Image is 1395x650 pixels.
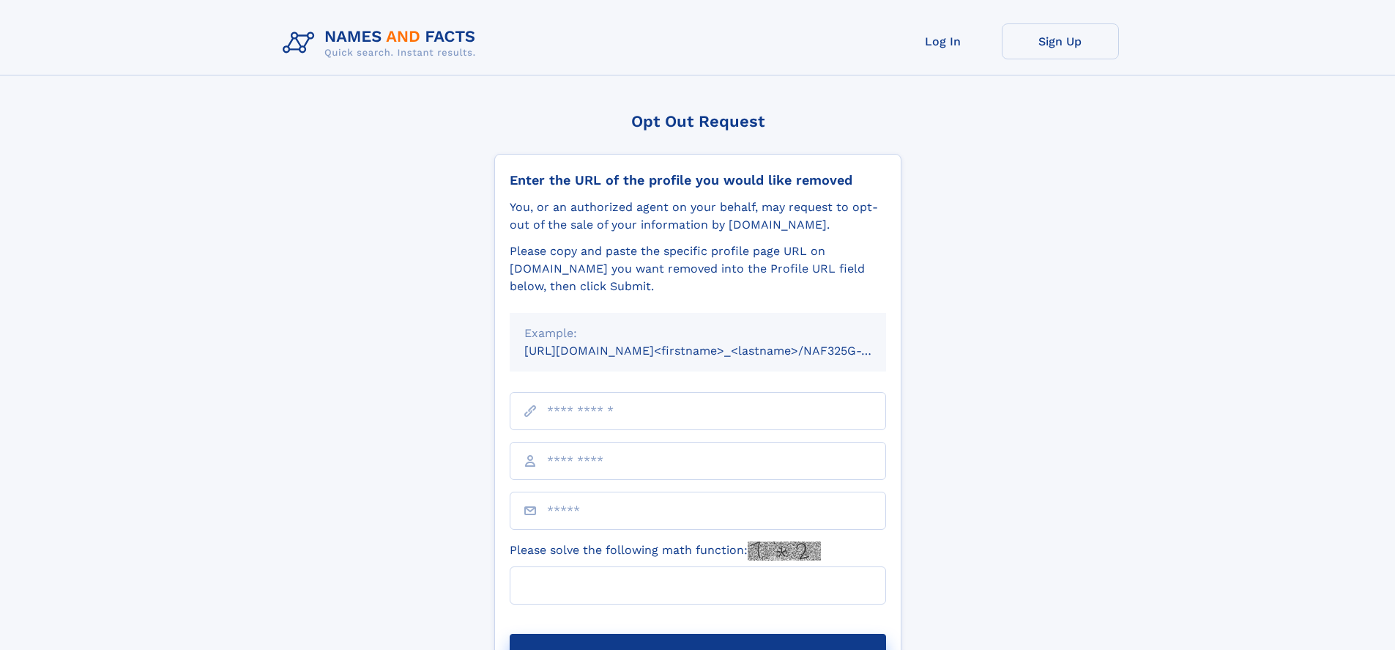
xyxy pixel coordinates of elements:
[524,344,914,358] small: [URL][DOMAIN_NAME]<firstname>_<lastname>/NAF325G-xxxxxxxx
[510,172,886,188] div: Enter the URL of the profile you would like removed
[524,325,871,342] div: Example:
[510,199,886,234] div: You, or an authorized agent on your behalf, may request to opt-out of the sale of your informatio...
[277,23,488,63] img: Logo Names and Facts
[1002,23,1119,59] a: Sign Up
[885,23,1002,59] a: Log In
[510,542,821,561] label: Please solve the following math function:
[510,243,886,295] div: Please copy and paste the specific profile page URL on [DOMAIN_NAME] you want removed into the Pr...
[494,112,901,130] div: Opt Out Request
